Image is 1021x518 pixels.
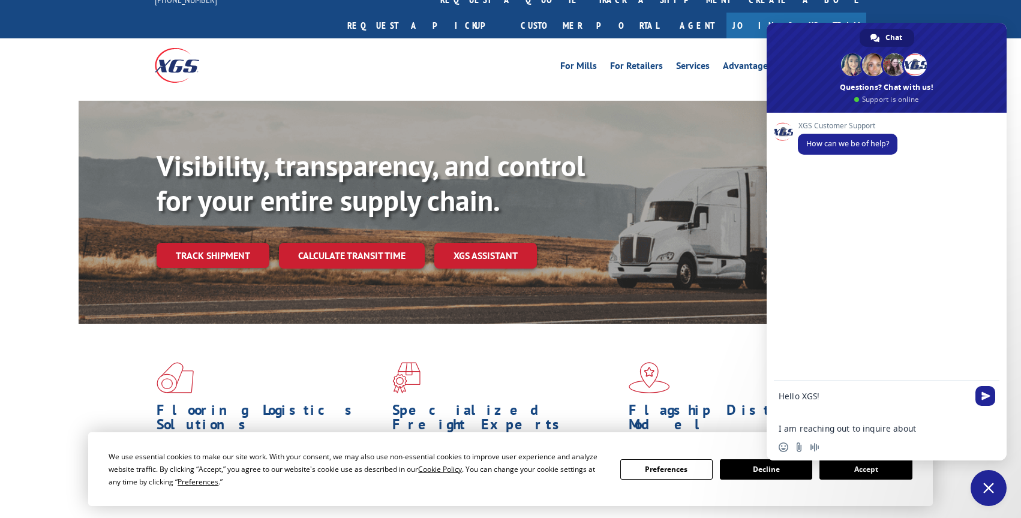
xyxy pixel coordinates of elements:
span: Insert an emoji [779,442,788,452]
a: Advantages [723,61,772,74]
span: Chat [885,29,902,47]
div: We use essential cookies to make our site work. With your consent, we may also use non-essential ... [109,450,605,488]
a: Request a pickup [338,13,512,38]
span: Cookie Policy [418,464,462,474]
h1: Flooring Logistics Solutions [157,403,383,438]
div: Chat [860,29,914,47]
h1: Flagship Distribution Model [629,403,855,438]
a: Track shipment [157,243,269,268]
div: Close chat [971,470,1007,506]
img: xgs-icon-flagship-distribution-model-red [629,362,670,393]
span: Send a file [794,442,804,452]
a: Calculate transit time [279,243,425,269]
div: Cookie Consent Prompt [88,432,933,506]
span: Audio message [810,442,819,452]
button: Preferences [620,459,713,480]
button: Decline [720,459,812,480]
a: For Retailers [610,61,663,74]
img: xgs-icon-focused-on-flooring-red [392,362,421,393]
a: XGS ASSISTANT [434,243,537,269]
span: How can we be of help? [806,138,889,149]
a: Customer Portal [512,13,668,38]
a: Join Our Team [726,13,866,38]
textarea: Compose your message... [779,391,968,434]
h1: Specialized Freight Experts [392,403,619,438]
span: XGS Customer Support [798,122,897,130]
span: Send [975,386,995,406]
img: xgs-icon-total-supply-chain-intelligence-red [157,362,194,393]
a: For Mills [560,61,597,74]
button: Accept [819,459,912,480]
b: Visibility, transparency, and control for your entire supply chain. [157,147,585,219]
a: Services [676,61,710,74]
a: Agent [668,13,726,38]
span: Preferences [178,477,218,487]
